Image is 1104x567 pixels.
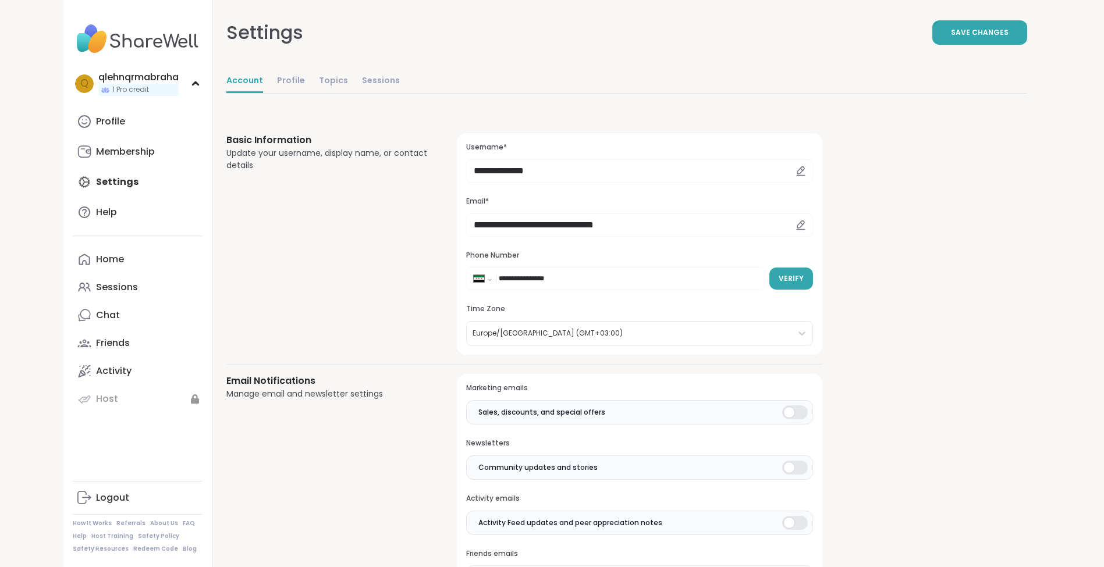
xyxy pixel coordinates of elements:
div: qlehnqrmabraha [98,71,179,84]
a: Help [73,532,87,540]
a: About Us [150,519,178,527]
a: Chat [73,301,203,329]
a: Profile [277,70,305,93]
a: Sessions [73,273,203,301]
span: Save Changes [951,27,1009,38]
img: ShareWell Nav Logo [73,19,203,59]
div: Home [96,253,124,266]
h3: Basic Information [226,133,429,147]
button: Save Changes [932,20,1027,45]
a: Sessions [362,70,400,93]
a: Host [73,385,203,413]
div: Help [96,206,117,219]
div: Manage email and newsletter settings [226,388,429,400]
h3: Activity emails [466,494,812,504]
h3: Email Notifications [226,374,429,388]
div: Activity [96,365,132,377]
span: q [80,76,88,91]
a: Membership [73,138,203,166]
div: Friends [96,337,130,350]
h3: Phone Number [466,251,812,261]
button: Verify [769,268,813,290]
span: Verify [779,273,804,284]
a: Blog [183,545,197,553]
h3: Username* [466,142,812,152]
h3: Marketing emails [466,383,812,393]
span: Activity Feed updates and peer appreciation notes [478,518,662,528]
h3: Friends emails [466,549,812,559]
a: Home [73,245,203,273]
a: Safety Resources [73,545,129,553]
a: Topics [319,70,348,93]
a: Profile [73,108,203,135]
div: Logout [96,491,129,504]
a: Help [73,198,203,226]
a: Referrals [116,519,145,527]
a: Safety Policy [138,532,179,540]
a: Redeem Code [133,545,178,553]
div: Profile [96,115,125,128]
span: Sales, discounts, and special offers [478,407,605,418]
h3: Time Zone [466,304,812,314]
h3: Newsletters [466,438,812,448]
a: Logout [73,484,203,512]
div: Chat [96,309,120,322]
span: 1 Pro credit [112,85,149,95]
a: How It Works [73,519,112,527]
div: Sessions [96,281,138,294]
div: Settings [226,19,303,47]
a: FAQ [183,519,195,527]
div: Host [96,393,118,405]
div: Update your username, display name, or contact details [226,147,429,172]
h3: Email* [466,197,812,206]
a: Host Training [91,532,133,540]
div: Membership [96,145,155,158]
a: Activity [73,357,203,385]
span: Community updates and stories [478,462,598,473]
a: Account [226,70,263,93]
a: Friends [73,329,203,357]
